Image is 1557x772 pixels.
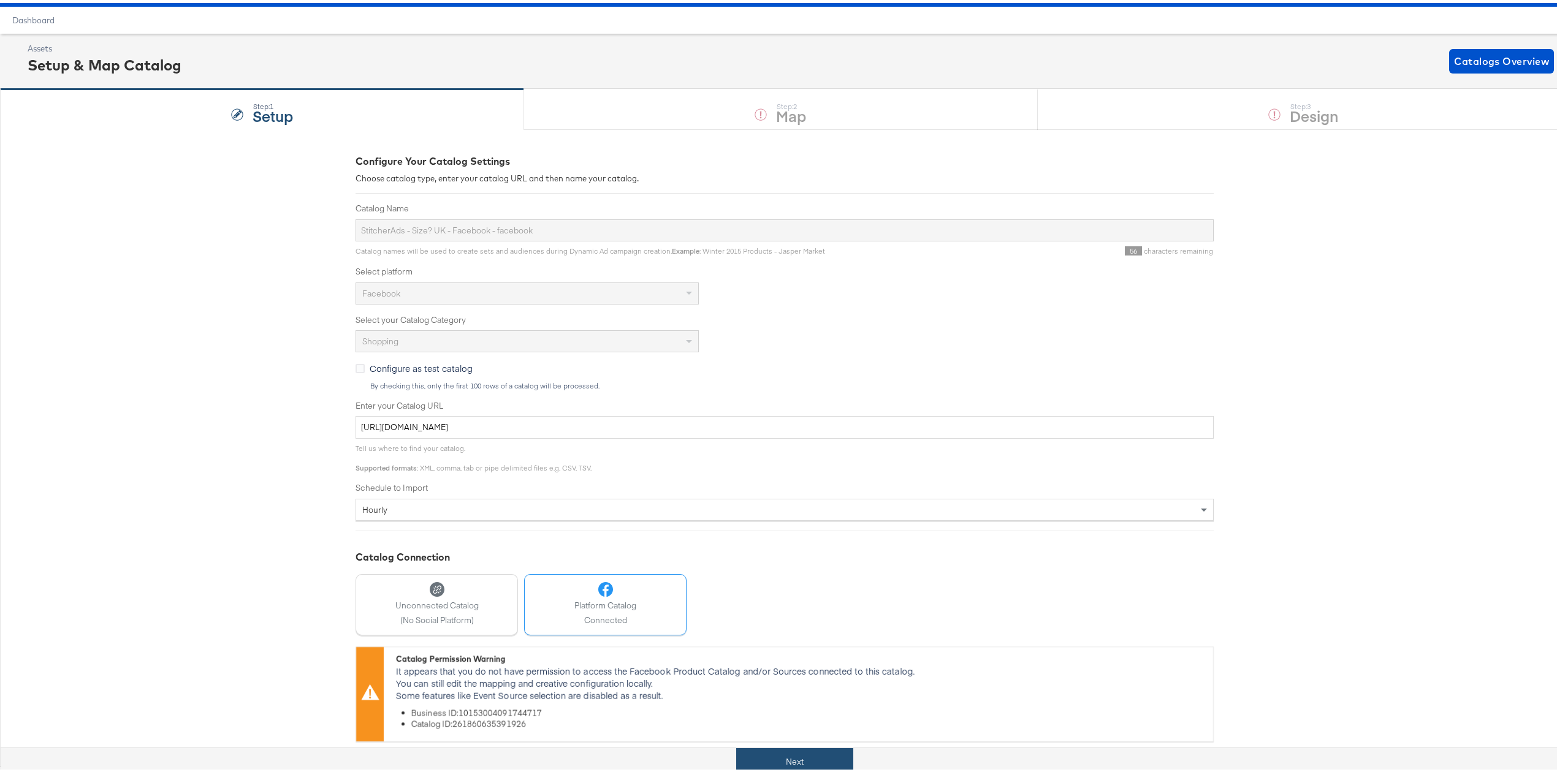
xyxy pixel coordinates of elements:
[356,170,1214,181] div: Choose catalog type, enter your catalog URL and then name your catalog.
[28,51,181,72] div: Setup & Map Catalog
[356,547,1214,561] div: Catalog Connection
[396,650,1207,662] div: Catalog Permission Warning
[28,40,181,51] div: Assets
[253,102,293,123] strong: Setup
[370,379,1214,387] div: By checking this, only the first 100 rows of a catalog will be processed.
[356,200,1214,211] label: Catalog Name
[524,571,687,632] button: Platform CatalogConnected
[825,243,1214,253] div: characters remaining
[395,597,479,608] span: Unconnected Catalog
[356,243,825,252] span: Catalog names will be used to create sets and audiences during Dynamic Ad campaign creation. : Wi...
[356,413,1214,436] input: Enter Catalog URL, e.g. http://www.example.com/products.xml
[672,243,699,252] strong: Example
[1454,50,1549,67] span: Catalogs Overview
[356,151,1214,165] div: Configure Your Catalog Settings
[12,12,55,22] a: Dashboard
[574,611,636,623] span: Connected
[356,263,1214,274] label: Select platform
[362,285,400,296] span: Facebook
[395,611,479,623] span: (No Social Platform)
[362,501,387,512] span: hourly
[396,662,1207,698] p: It appears that you do not have permission to access the Facebook Product Catalog and/or Sources ...
[411,715,1207,727] li: Catalog ID: 261860635391926
[411,704,1207,716] li: Business ID: 10153004091744717
[574,597,636,608] span: Platform Catalog
[356,441,592,469] span: Tell us where to find your catalog. : XML, comma, tab or pipe delimited files e.g. CSV, TSV.
[253,99,293,108] div: Step: 1
[1449,46,1554,70] button: Catalogs Overview
[370,359,473,371] span: Configure as test catalog
[356,397,1214,409] label: Enter your Catalog URL
[356,311,1214,323] label: Select your Catalog Category
[356,479,1214,491] label: Schedule to Import
[1125,243,1142,252] span: 56
[362,333,398,344] span: Shopping
[356,216,1214,239] input: Name your catalog e.g. My Dynamic Product Catalog
[356,571,518,632] button: Unconnected Catalog(No Social Platform)
[356,460,417,469] strong: Supported formats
